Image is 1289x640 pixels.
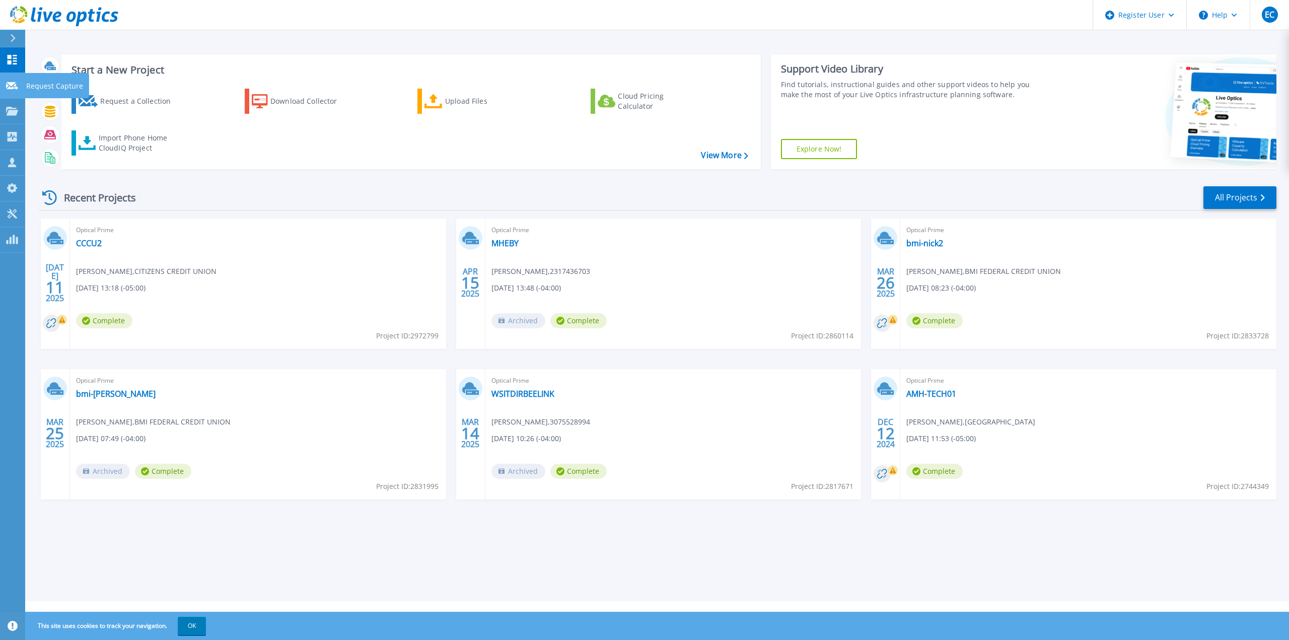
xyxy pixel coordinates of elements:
a: bmi-nick2 [906,238,943,248]
span: EC [1265,11,1274,19]
span: Complete [550,313,607,328]
span: Complete [550,464,607,479]
span: Archived [491,464,545,479]
a: bmi-[PERSON_NAME] [76,389,156,399]
a: View More [701,151,748,160]
span: [PERSON_NAME] , 2317436703 [491,266,590,277]
span: [DATE] 07:49 (-04:00) [76,433,146,444]
div: MAR 2025 [461,415,480,452]
span: [DATE] 13:48 (-04:00) [491,282,561,294]
span: 11 [46,283,64,292]
span: Optical Prime [491,375,855,386]
div: Support Video Library [781,62,1042,76]
span: Optical Prime [76,225,440,236]
span: [DATE] 10:26 (-04:00) [491,433,561,444]
span: Project ID: 2831995 [376,481,439,492]
div: DEC 2024 [876,415,895,452]
span: Optical Prime [76,375,440,386]
span: Optical Prime [906,375,1270,386]
div: Cloud Pricing Calculator [618,91,698,111]
div: [DATE] 2025 [45,264,64,301]
span: [PERSON_NAME] , CITIZENS CREDIT UNION [76,266,217,277]
div: MAR 2025 [45,415,64,452]
span: Optical Prime [491,225,855,236]
div: Find tutorials, instructional guides and other support videos to help you make the most of your L... [781,80,1042,100]
span: Complete [906,313,963,328]
h3: Start a New Project [71,64,748,76]
span: 14 [461,429,479,438]
span: Complete [906,464,963,479]
a: All Projects [1203,186,1276,209]
span: Project ID: 2833728 [1206,330,1269,341]
span: This site uses cookies to track your navigation. [28,617,206,635]
a: MHEBY [491,238,519,248]
a: Cloud Pricing Calculator [591,89,703,114]
span: [DATE] 13:18 (-05:00) [76,282,146,294]
a: CCCU2 [76,238,102,248]
span: Project ID: 2817671 [791,481,853,492]
span: Project ID: 2744349 [1206,481,1269,492]
div: Request a Collection [100,91,181,111]
span: 26 [877,278,895,287]
div: APR 2025 [461,264,480,301]
span: 25 [46,429,64,438]
span: Complete [135,464,191,479]
a: Upload Files [417,89,530,114]
span: [DATE] 11:53 (-05:00) [906,433,976,444]
span: [PERSON_NAME] , BMI FEDERAL CREDIT UNION [76,416,231,428]
span: [PERSON_NAME] , [GEOGRAPHIC_DATA] [906,416,1035,428]
span: [PERSON_NAME] , 3075528994 [491,416,590,428]
span: Archived [76,464,130,479]
span: Optical Prime [906,225,1270,236]
div: MAR 2025 [876,264,895,301]
div: Upload Files [445,91,526,111]
span: 12 [877,429,895,438]
div: Import Phone Home CloudIQ Project [99,133,177,153]
span: Project ID: 2860114 [791,330,853,341]
div: Download Collector [270,91,351,111]
a: Explore Now! [781,139,857,159]
span: [DATE] 08:23 (-04:00) [906,282,976,294]
span: Complete [76,313,132,328]
span: [PERSON_NAME] , BMI FEDERAL CREDIT UNION [906,266,1061,277]
a: WSITDIRBEELINK [491,389,554,399]
span: 15 [461,278,479,287]
span: Archived [491,313,545,328]
div: Recent Projects [39,185,150,210]
a: AMH-TECH01 [906,389,956,399]
a: Download Collector [245,89,357,114]
span: Project ID: 2972799 [376,330,439,341]
button: OK [178,617,206,635]
a: Request a Collection [71,89,184,114]
p: Request Capture [26,73,83,99]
